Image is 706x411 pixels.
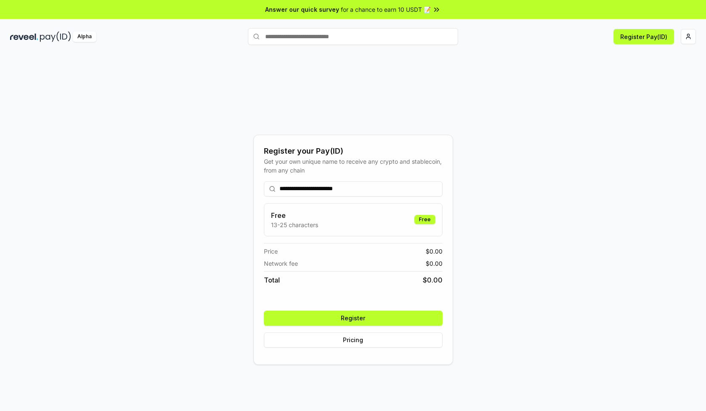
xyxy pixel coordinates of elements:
button: Register Pay(ID) [614,29,674,44]
span: Price [264,247,278,256]
div: Alpha [73,31,96,42]
button: Register [264,311,443,326]
img: reveel_dark [10,31,38,42]
div: Get your own unique name to receive any crypto and stablecoin, from any chain [264,157,443,175]
span: $ 0.00 [423,275,443,285]
h3: Free [271,210,318,220]
span: $ 0.00 [426,247,443,256]
span: Network fee [264,259,298,268]
p: 13-25 characters [271,220,318,229]
button: Pricing [264,332,443,348]
img: pay_id [40,31,71,42]
div: Register your Pay(ID) [264,145,443,157]
span: for a chance to earn 10 USDT 📝 [341,5,431,14]
span: $ 0.00 [426,259,443,268]
div: Free [414,215,435,224]
span: Answer our quick survey [265,5,339,14]
span: Total [264,275,280,285]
